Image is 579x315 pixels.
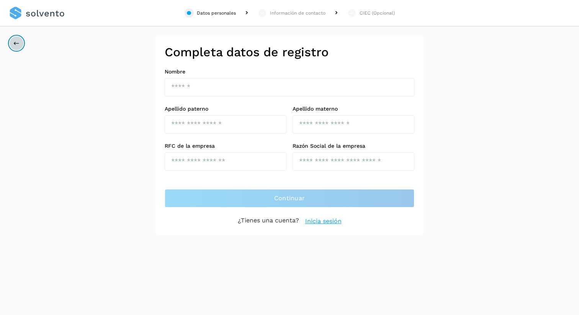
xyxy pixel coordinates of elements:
[293,106,414,112] label: Apellido materno
[165,106,286,112] label: Apellido paterno
[305,217,342,226] a: Inicia sesión
[165,69,414,75] label: Nombre
[165,45,414,59] h2: Completa datos de registro
[165,189,414,207] button: Continuar
[274,194,305,202] span: Continuar
[165,143,286,149] label: RFC de la empresa
[293,143,414,149] label: Razón Social de la empresa
[270,10,325,16] div: Información de contacto
[360,10,395,16] div: CIEC (Opcional)
[197,10,236,16] div: Datos personales
[238,217,299,226] p: ¿Tienes una cuenta?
